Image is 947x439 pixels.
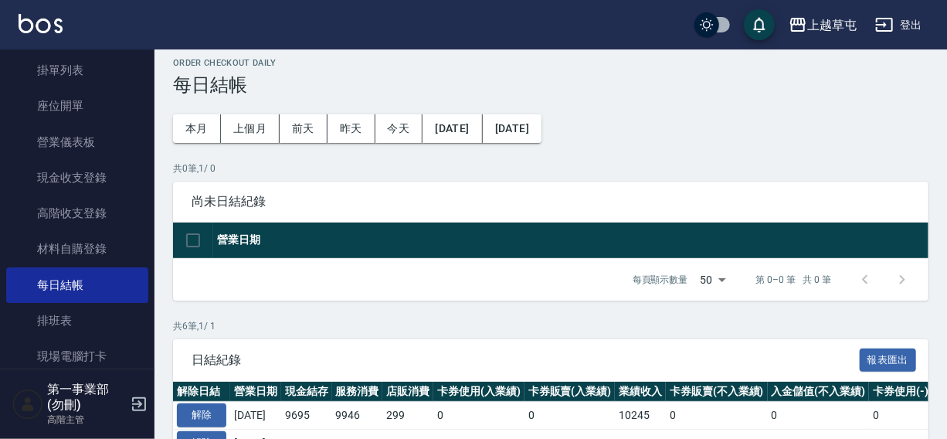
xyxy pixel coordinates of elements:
[12,389,43,420] img: Person
[177,403,226,427] button: 解除
[281,402,332,430] td: 9695
[6,231,148,267] a: 材料自購登錄
[332,382,383,402] th: 服務消費
[666,382,768,402] th: 卡券販賣(不入業績)
[375,114,423,143] button: 今天
[433,402,524,430] td: 0
[173,382,230,402] th: 解除日結
[524,402,616,430] td: 0
[47,413,126,427] p: 高階主管
[19,14,63,33] img: Logo
[807,15,857,35] div: 上越草屯
[173,162,928,175] p: 共 0 筆, 1 / 0
[221,114,280,143] button: 上個月
[382,382,433,402] th: 店販消費
[6,339,148,374] a: 現場電腦打卡
[756,273,831,287] p: 第 0–0 筆 共 0 筆
[192,352,860,368] span: 日結紀錄
[433,382,524,402] th: 卡券使用(入業績)
[633,273,688,287] p: 每頁顯示數量
[280,114,328,143] button: 前天
[192,194,910,209] span: 尚未日結紀錄
[6,124,148,160] a: 營業儀表板
[6,267,148,303] a: 每日結帳
[332,402,383,430] td: 9946
[615,382,666,402] th: 業績收入
[173,74,928,96] h3: 每日結帳
[6,196,148,231] a: 高階收支登錄
[230,382,281,402] th: 營業日期
[6,53,148,88] a: 掛單列表
[173,114,221,143] button: 本月
[6,303,148,339] a: 排班表
[382,402,433,430] td: 299
[213,223,928,259] th: 營業日期
[423,114,482,143] button: [DATE]
[768,382,870,402] th: 入金儲值(不入業績)
[782,9,863,41] button: 上越草屯
[47,382,126,413] h5: 第一事業部 (勿刪)
[860,349,917,373] button: 報表匯出
[6,88,148,124] a: 座位開單
[860,352,917,366] a: 報表匯出
[173,319,928,333] p: 共 6 筆, 1 / 1
[694,259,731,301] div: 50
[483,114,541,143] button: [DATE]
[230,402,281,430] td: [DATE]
[869,402,932,430] td: 0
[869,382,932,402] th: 卡券使用(-)
[6,160,148,196] a: 現金收支登錄
[666,402,768,430] td: 0
[328,114,375,143] button: 昨天
[524,382,616,402] th: 卡券販賣(入業績)
[281,382,332,402] th: 現金結存
[744,9,775,40] button: save
[615,402,666,430] td: 10245
[173,58,928,68] h2: Order checkout daily
[869,11,928,39] button: 登出
[768,402,870,430] td: 0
